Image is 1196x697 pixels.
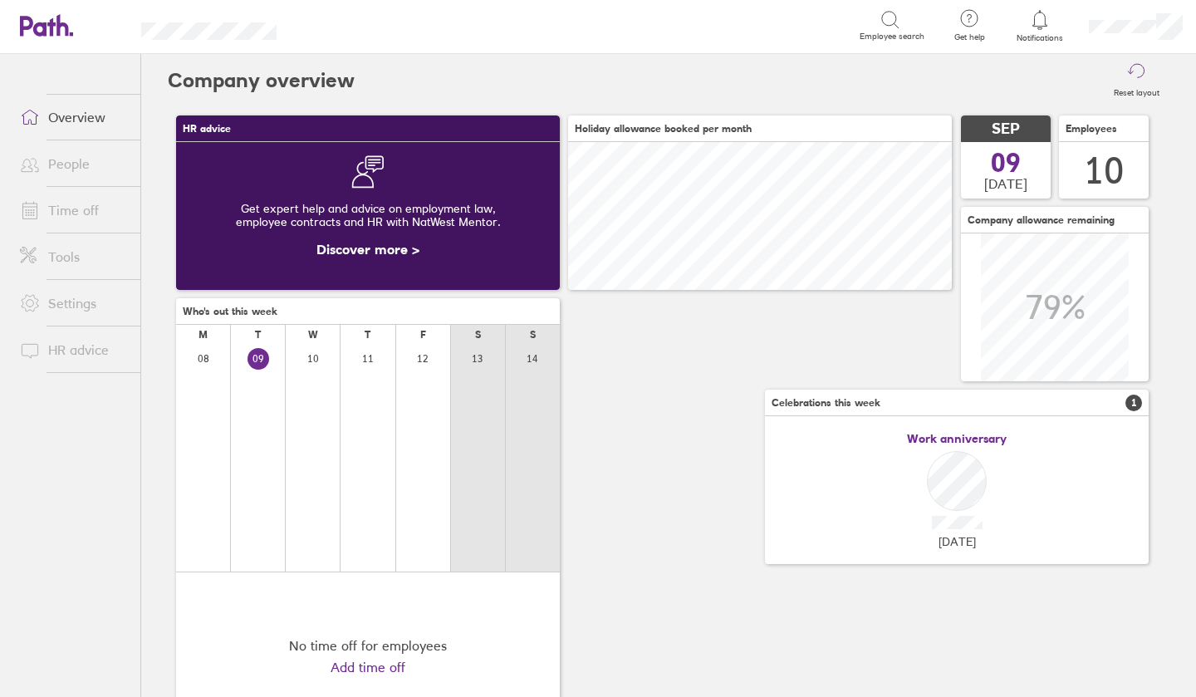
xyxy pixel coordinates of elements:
[7,194,140,227] a: Time off
[991,150,1021,176] span: 09
[907,432,1007,445] span: Work anniversary
[992,120,1020,138] span: SEP
[939,535,976,548] span: [DATE]
[860,32,924,42] span: Employee search
[420,329,426,341] div: F
[183,123,231,135] span: HR advice
[968,214,1115,226] span: Company allowance remaining
[316,241,419,258] a: Discover more >
[772,397,880,409] span: Celebrations this week
[1013,33,1067,43] span: Notifications
[7,147,140,180] a: People
[308,329,318,341] div: W
[7,287,140,320] a: Settings
[199,329,208,341] div: M
[943,32,997,42] span: Get help
[289,638,447,653] div: No time off for employees
[1104,83,1169,98] label: Reset layout
[7,101,140,134] a: Overview
[1066,123,1117,135] span: Employees
[984,176,1027,191] span: [DATE]
[530,329,536,341] div: S
[255,329,261,341] div: T
[168,54,355,107] h2: Company overview
[1125,395,1142,411] span: 1
[475,329,481,341] div: S
[183,306,277,317] span: Who's out this week
[365,329,370,341] div: T
[575,123,752,135] span: Holiday allowance booked per month
[1084,150,1124,192] div: 10
[1104,54,1169,107] button: Reset layout
[7,333,140,366] a: HR advice
[1013,8,1067,43] a: Notifications
[7,240,140,273] a: Tools
[189,189,547,242] div: Get expert help and advice on employment law, employee contracts and HR with NatWest Mentor.
[321,17,364,32] div: Search
[331,660,405,675] a: Add time off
